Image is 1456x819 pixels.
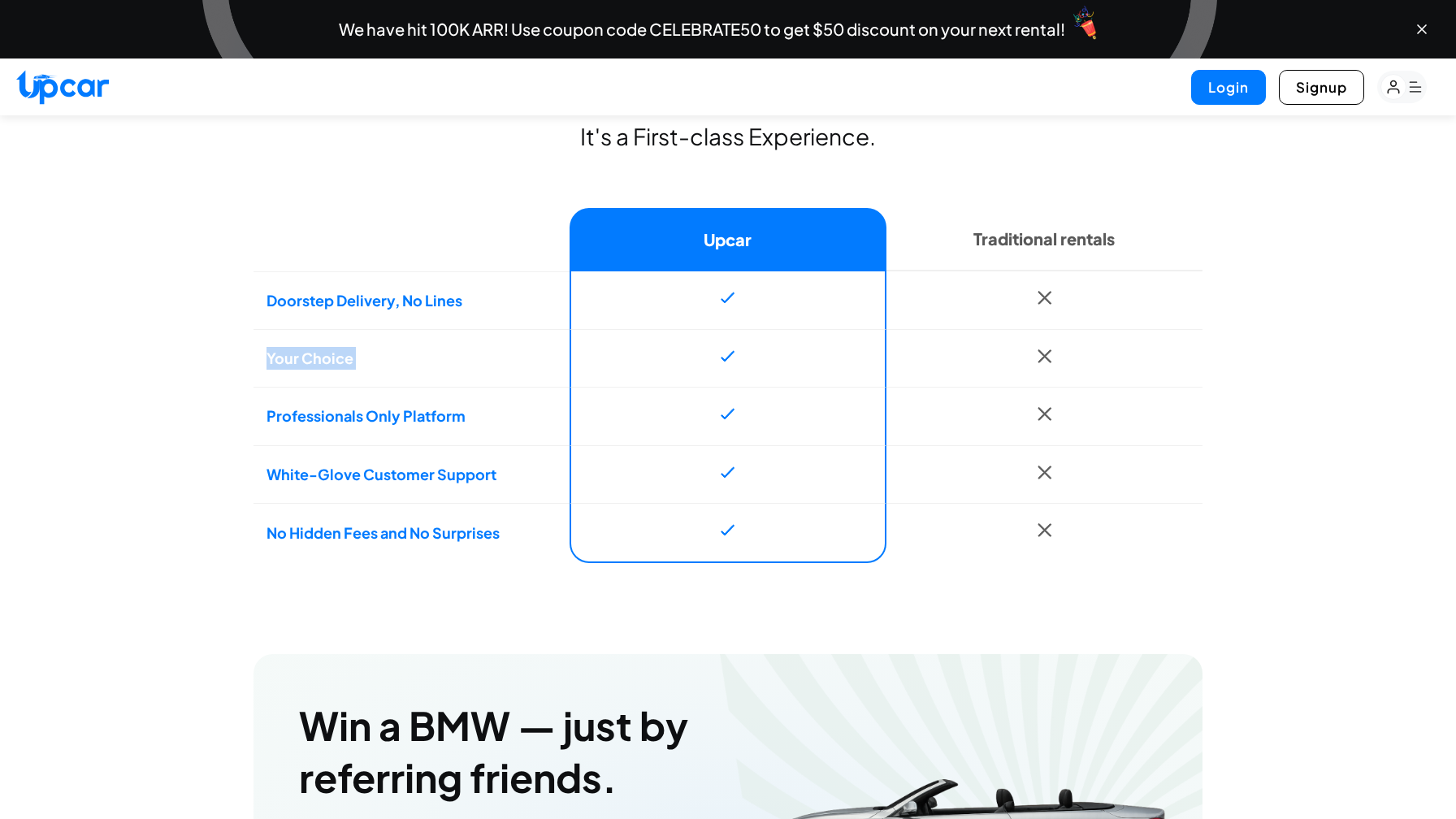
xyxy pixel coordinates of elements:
[253,123,1202,149] p: It's a First-class Experience.
[1279,70,1364,105] button: Signup
[570,208,886,271] th: Upcar
[299,700,728,804] h2: Win a BMW — just by referring friends.
[1414,21,1430,37] button: Close banner
[1191,70,1266,105] button: Login
[339,21,1065,37] span: We have hit 100K ARR! Use coupon code CELEBRATE50 to get $50 discount on your next rental!
[253,503,570,563] td: No Hidden Fees and No Surprises
[253,445,570,504] td: White-Glove Customer Support
[253,329,570,388] td: Your Choice
[886,208,1202,271] th: Traditional rentals
[253,271,570,329] td: Doorstep Delivery, No Lines
[253,387,570,445] td: Professionals Only Platform
[16,70,109,105] img: Upcar Logo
